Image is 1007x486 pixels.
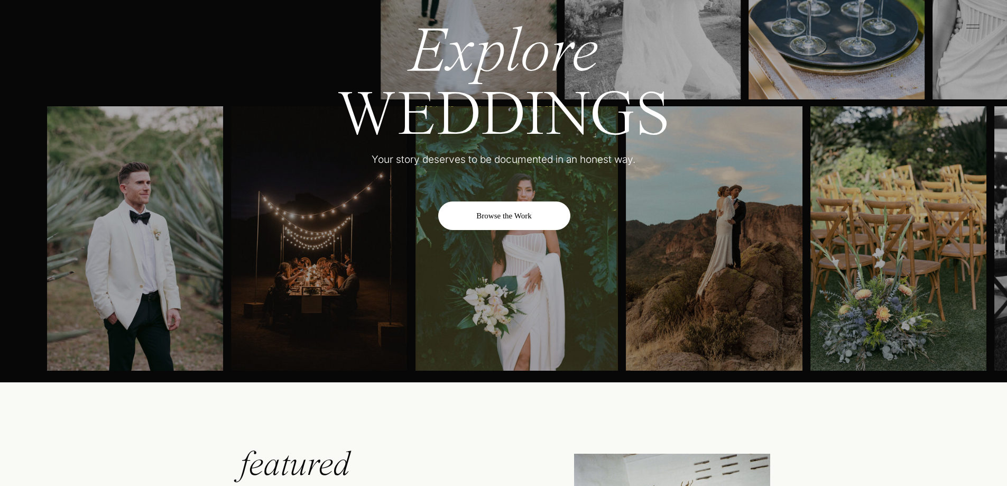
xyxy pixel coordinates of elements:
div: Browse the Work [438,201,570,230]
h2: WEDDINGS [269,22,739,144]
a: Browse the Work [438,201,569,229]
i: Explore [409,22,599,85]
p: featured [240,447,451,477]
p: Your story deserves to be documented in an honest way. [331,152,676,186]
